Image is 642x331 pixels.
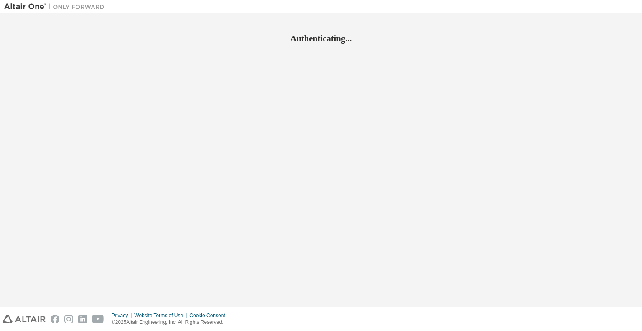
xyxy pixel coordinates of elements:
[3,315,46,323] img: altair_logo.svg
[51,315,59,323] img: facebook.svg
[112,319,230,326] p: © 2025 Altair Engineering, Inc. All Rights Reserved.
[78,315,87,323] img: linkedin.svg
[112,312,134,319] div: Privacy
[64,315,73,323] img: instagram.svg
[92,315,104,323] img: youtube.svg
[4,33,638,44] h2: Authenticating...
[134,312,189,319] div: Website Terms of Use
[4,3,109,11] img: Altair One
[189,312,230,319] div: Cookie Consent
